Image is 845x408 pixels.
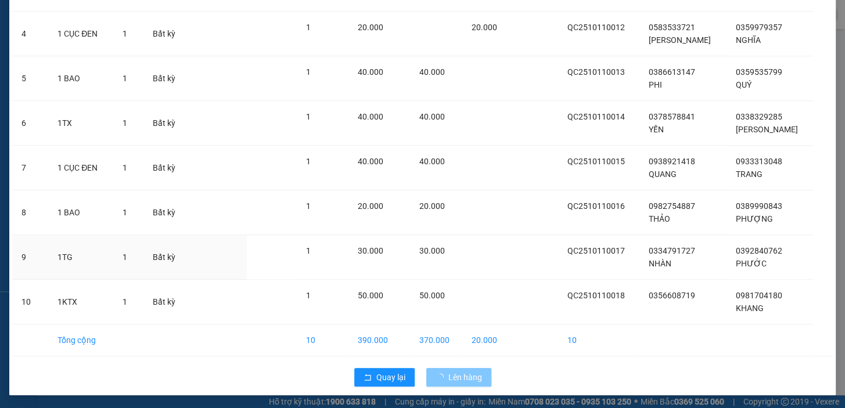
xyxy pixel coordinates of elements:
[364,373,372,382] span: rollback
[48,280,113,324] td: 1KTX
[143,235,187,280] td: Bất kỳ
[143,190,187,235] td: Bất kỳ
[48,12,113,56] td: 1 CỤC ĐEN
[735,214,772,223] span: PHƯỢNG
[306,67,311,77] span: 1
[12,101,48,146] td: 6
[649,246,695,255] span: 0334791727
[98,55,160,70] li: (c) 2017
[426,368,491,387] button: Lên hàng
[306,201,311,211] span: 1
[567,246,624,255] span: QC2510110017
[12,280,48,324] td: 10
[649,67,695,77] span: 0386613147
[419,246,445,255] span: 30.000
[123,252,127,262] span: 1
[735,201,782,211] span: 0389990843
[735,125,797,134] span: [PERSON_NAME]
[567,291,624,300] span: QC2510110018
[472,23,497,32] span: 20.000
[71,17,115,71] b: Gửi khách hàng
[358,67,383,77] span: 40.000
[410,324,462,356] td: 370.000
[123,74,127,83] span: 1
[649,259,671,268] span: NHÀN
[143,101,187,146] td: Bất kỳ
[48,56,113,101] td: 1 BAO
[143,280,187,324] td: Bất kỳ
[12,235,48,280] td: 9
[735,169,762,179] span: TRANG
[358,246,383,255] span: 30.000
[735,291,782,300] span: 0981704180
[735,67,782,77] span: 0359535799
[12,56,48,101] td: 5
[126,15,154,42] img: logo.jpg
[123,208,127,217] span: 1
[567,112,624,121] span: QC2510110014
[558,324,639,356] td: 10
[419,112,445,121] span: 40.000
[12,146,48,190] td: 7
[735,304,763,313] span: KHANG
[649,201,695,211] span: 0982754887
[436,373,448,381] span: loading
[649,112,695,121] span: 0378578841
[735,23,782,32] span: 0359979357
[649,214,670,223] span: THẢO
[48,101,113,146] td: 1TX
[98,44,160,53] b: [DOMAIN_NAME]
[649,23,695,32] span: 0583533721
[462,324,510,356] td: 20.000
[306,23,311,32] span: 1
[649,35,711,45] span: [PERSON_NAME]
[419,291,445,300] span: 50.000
[143,146,187,190] td: Bất kỳ
[143,12,187,56] td: Bất kỳ
[48,190,113,235] td: 1 BAO
[12,12,48,56] td: 4
[419,157,445,166] span: 40.000
[649,157,695,166] span: 0938921418
[735,80,751,89] span: QUÝ
[358,112,383,121] span: 40.000
[649,80,662,89] span: PHI
[12,190,48,235] td: 8
[306,112,311,121] span: 1
[48,324,113,356] td: Tổng cộng
[448,371,482,384] span: Lên hàng
[567,67,624,77] span: QC2510110013
[735,246,782,255] span: 0392840762
[15,75,64,150] b: Phương Nam Express
[123,163,127,172] span: 1
[735,112,782,121] span: 0338329285
[649,125,664,134] span: YẾN
[297,324,348,356] td: 10
[567,23,624,32] span: QC2510110012
[306,246,311,255] span: 1
[358,201,383,211] span: 20.000
[306,291,311,300] span: 1
[735,35,760,45] span: NGHĨA
[649,291,695,300] span: 0356608719
[306,157,311,166] span: 1
[419,67,445,77] span: 40.000
[419,201,445,211] span: 20.000
[735,259,766,268] span: PHƯỚC
[143,56,187,101] td: Bất kỳ
[376,371,405,384] span: Quay lại
[735,157,782,166] span: 0933313048
[358,291,383,300] span: 50.000
[123,297,127,306] span: 1
[354,368,415,387] button: rollbackQuay lại
[358,157,383,166] span: 40.000
[649,169,677,179] span: QUANG
[48,146,113,190] td: 1 CỤC ĐEN
[567,201,624,211] span: QC2510110016
[123,29,127,38] span: 1
[348,324,410,356] td: 390.000
[358,23,383,32] span: 20.000
[123,118,127,128] span: 1
[48,235,113,280] td: 1TG
[567,157,624,166] span: QC2510110015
